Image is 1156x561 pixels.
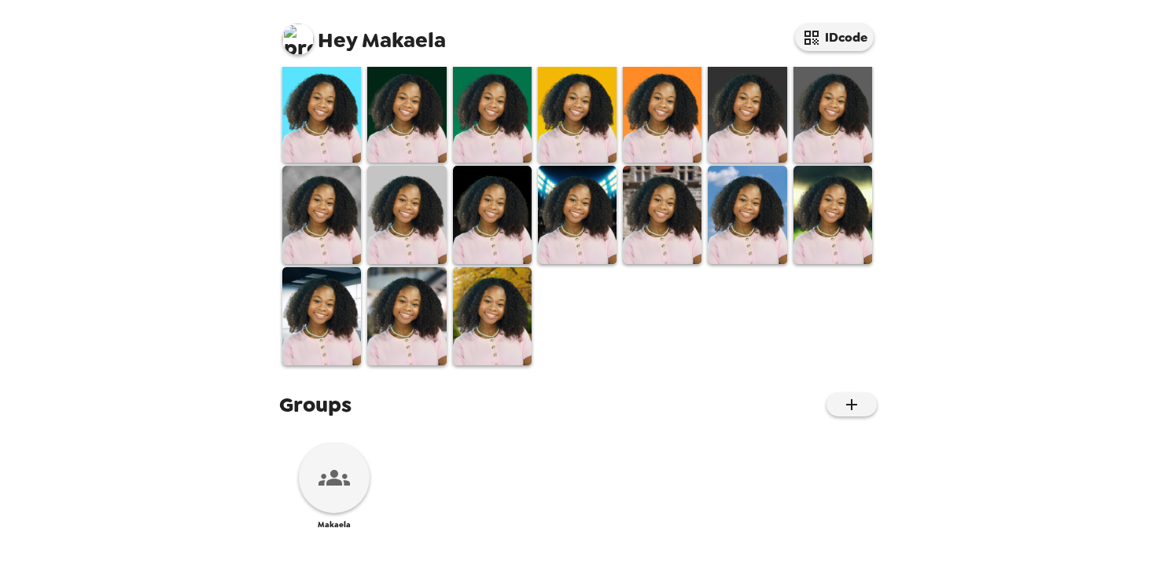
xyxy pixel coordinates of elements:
[318,26,357,54] span: Hey
[795,24,874,51] button: IDcode
[282,16,446,51] span: Makaela
[282,24,314,55] img: profile pic
[318,519,351,530] span: Makaela
[279,390,352,419] span: Groups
